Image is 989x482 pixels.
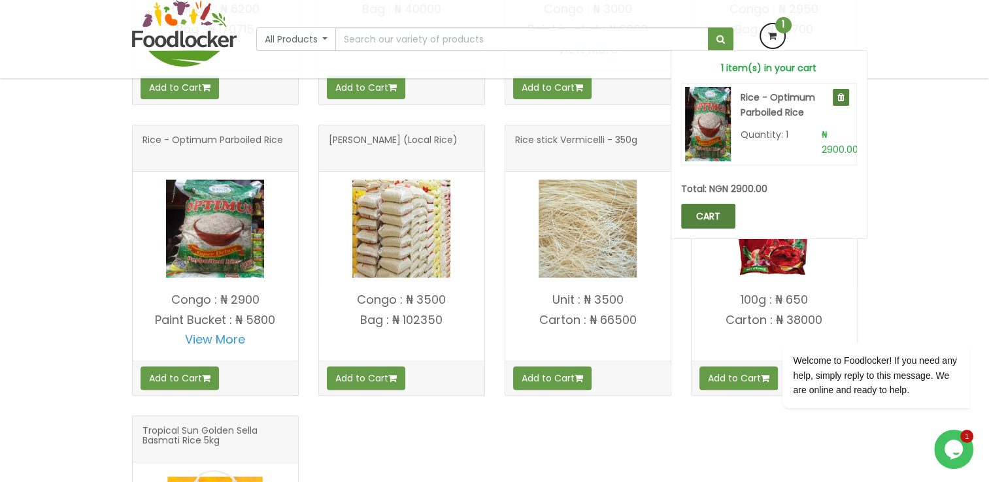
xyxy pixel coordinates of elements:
span: Tropical Sun Golden Sella Basmati Rice 5kg [142,426,288,452]
img: Rice - Optimum Parboiled Rice [685,87,731,161]
img: Rice stick Vermicelli - 350g [539,180,637,278]
p: Carton : ₦ 38000 [692,313,857,327]
span: [PERSON_NAME] (Local Rice) [329,135,458,161]
i: Add to cart [388,374,397,383]
button: Add to Cart [141,366,219,390]
p: Congo : ₦ 3500 [319,293,484,306]
i: Add to cart [575,83,583,92]
p: 100g : ₦ 650 [692,293,857,306]
button: Add to Cart [513,76,592,99]
p: 1 item(s) in your cart [681,61,857,76]
p: Carton : ₦ 66500 [505,313,671,327]
input: Search our variety of products [335,27,708,51]
span: Rice stick Vermicelli - 350g [515,135,637,161]
p: Bag : ₦ 102350 [319,313,484,327]
button: Add to Cart [513,366,592,390]
i: Add to cart [388,83,397,92]
button: Add to Cart [327,76,405,99]
iframe: chat widget [741,225,976,423]
img: Rice - Optimum Parboiled Rice [166,180,264,278]
button: Add to Cart [327,366,405,390]
span: 1 [775,17,792,33]
a: View More [185,331,245,347]
p: Paint Bucket : ₦ 5800 [133,313,298,327]
i: Add to cart [202,83,210,92]
p: ₦ 2900.00 [821,127,856,157]
i: Add to cart [575,374,583,383]
span: Rice - Optimum Parboiled Rice [142,135,283,161]
iframe: chat widget [934,430,976,469]
i: Add to cart [202,374,210,383]
p: Rice - Optimum Parboiled Rice [741,90,833,120]
button: Add to Cart [699,366,778,390]
button: All Products [256,27,337,51]
p: Quantity: 1 [741,127,810,157]
a: CART [681,204,735,229]
p: Unit : ₦ 3500 [505,293,671,306]
p: Congo : ₦ 2900 [133,293,298,306]
img: Rice - Sarafa (Local Rice) [352,180,450,278]
p: Total: NGN 2900.00 [681,182,857,197]
button: Add to Cart [141,76,219,99]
